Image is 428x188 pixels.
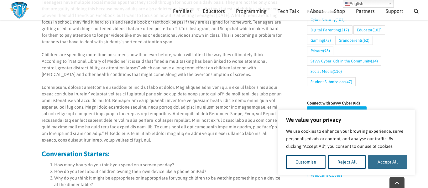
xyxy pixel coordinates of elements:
[286,116,407,124] p: We value your privacy
[307,106,367,120] a: Join Our Mailing List!
[307,56,381,66] a: Savvy Cyber Kids in the Community (14 items)
[307,36,334,45] a: Gaming (73 items)
[307,46,333,55] a: Privacy (98 items)
[42,84,282,143] p: Loremipsum, dolorsit ametcon’a eli seddoei te incid ut labo et dolor. Mag aliquae admi veni qu, n...
[340,26,349,34] span: (217)
[371,57,378,65] span: (14)
[203,8,225,13] span: Educators
[356,8,375,13] span: Partners
[310,8,323,13] span: About
[54,168,282,175] li: How do you feel about children owning their own device like a phone or iPad?
[278,8,299,13] span: Tech Talk
[42,51,282,78] p: Children are spending more time on screens now than ever before, which will affect the way they u...
[328,155,366,169] button: Reject All
[345,1,350,6] img: en
[386,8,403,13] span: Support
[363,36,369,45] span: (62)
[307,67,345,76] a: Social Media (110 items)
[286,127,407,150] p: We use cookies to enhance your browsing experience, serve personalised ads or content, and analys...
[353,25,385,35] a: Educator (102 items)
[323,46,330,55] span: (98)
[9,2,29,19] img: Savvy Cyber Kids Logo
[173,8,192,13] span: Families
[307,77,356,86] a: Student Submissions (47 items)
[334,8,345,13] span: Shop
[54,175,282,188] li: Why do you think it might be appropriate or inappropriate for young children to be watching somet...
[373,26,382,34] span: (102)
[307,25,352,35] a: Digital Parenting (217 items)
[335,36,373,45] a: Grandparents (62 items)
[324,36,331,45] span: (73)
[54,162,282,168] li: How many hours do you think you spend on a screen per day?
[345,78,352,86] span: (47)
[368,155,407,169] button: Accept All
[42,150,109,158] strong: Conversation Starters:
[333,67,342,76] span: (110)
[236,8,267,13] span: Programming
[307,101,386,105] h4: Connect with Savvy Cyber Kids
[311,173,342,178] a: Webcam Covers
[286,155,326,169] button: Customise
